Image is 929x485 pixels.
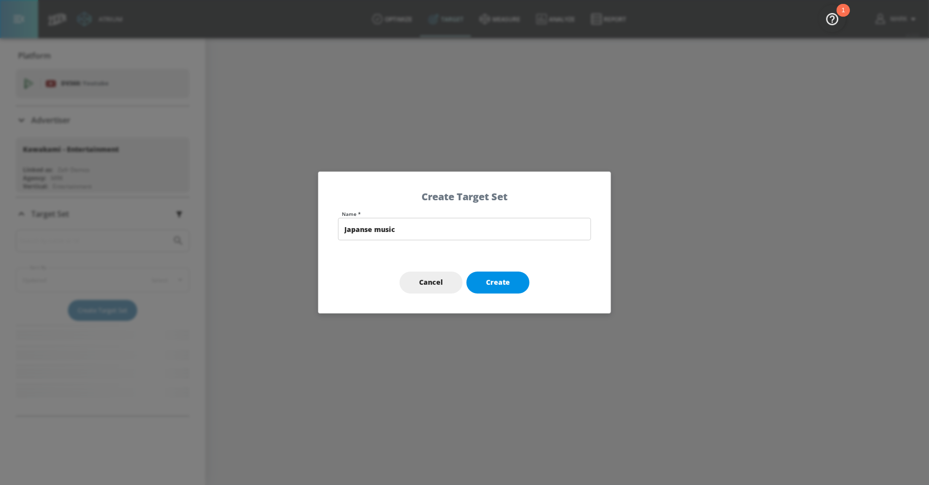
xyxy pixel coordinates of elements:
[338,191,591,202] h5: Create Target Set
[342,211,591,216] label: Name *
[400,272,463,294] button: Cancel
[842,10,845,23] div: 1
[819,5,846,32] button: Open Resource Center, 1 new notification
[486,276,510,289] span: Create
[419,276,443,289] span: Cancel
[466,272,529,294] button: Create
